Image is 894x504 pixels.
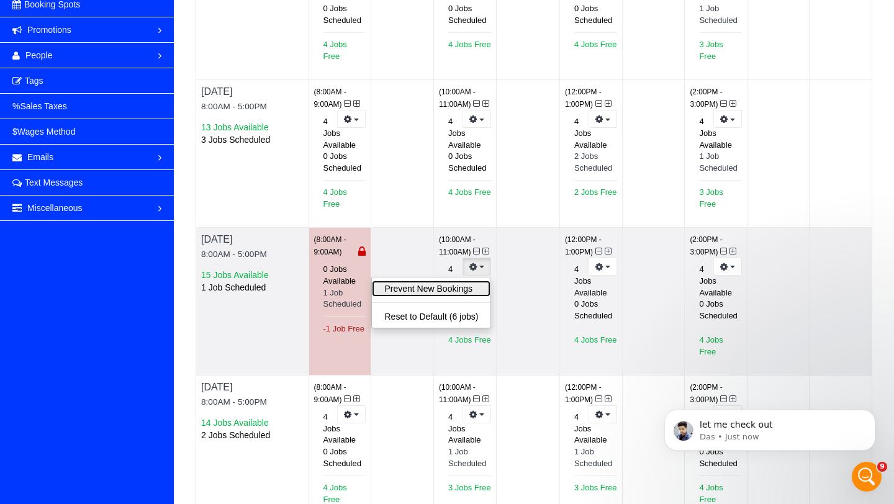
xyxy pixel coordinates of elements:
[699,4,737,25] a: 1 Job Scheduled
[565,235,602,256] small: (12:00PM - 1:00PM)
[574,4,612,25] span: 0 Jobs Scheduled
[314,235,346,256] small: (8:00AM - 9:00AM)
[25,50,53,60] span: People
[323,324,364,333] span: -1 Job Free
[448,264,481,297] span: 4 Jobs Available
[323,40,347,61] span: 4 Jobs Free
[323,264,356,286] span: 0 Jobs Available
[59,407,69,416] button: Upload attachment
[10,362,238,416] div: Das says…
[10,47,238,76] div: Noe says…
[323,117,356,149] span: 4 Jobs Available
[8,5,32,29] button: go back
[213,402,233,421] button: Send a message…
[124,75,238,102] div: 8/18 [PERSON_NAME]
[852,462,882,492] iframe: Intercom live chat
[699,264,732,297] span: 4 Jobs Available
[574,117,607,149] span: 4 Jobs Available
[10,305,238,334] div: Das says…
[439,88,476,109] small: (10:00AM - 11:00AM)
[10,277,238,305] div: Das says…
[39,407,49,416] button: Gif picker
[20,341,119,354] div: that's someone's elses
[201,102,267,111] a: 8:00AM - 5:00PM
[10,112,204,230] div: gotcha. but there is no booking with [PERSON_NAME] that day.
[10,305,46,333] div: LOL
[323,187,347,209] span: 4 Jobs Free
[699,299,737,320] span: 0 Jobs Scheduled
[323,412,356,444] span: 4 Jobs Available
[218,5,240,27] div: Close
[372,281,490,297] a: Prevent New Bookings
[646,384,894,470] iframe: Intercom notifications message
[60,16,85,28] p: Active
[448,412,481,444] span: 4 Jobs Available
[219,55,228,67] div: cc
[134,83,228,95] div: 8/18 [PERSON_NAME]
[448,40,491,49] span: 4 Jobs Free
[699,335,723,356] span: 4 Jobs Free
[439,235,476,256] small: (10:00AM - 11:00AM)
[699,117,732,149] span: 4 Jobs Available
[20,284,156,297] div: I am so sorry for the confusion.
[201,250,267,259] a: 8:00AM - 5:00PM
[25,178,83,187] span: Text Messages
[10,334,238,362] div: Das says…
[201,397,267,407] a: 8:00AM - 5:00PM
[877,462,887,472] span: 9
[201,382,232,392] a: [DATE]
[690,88,722,109] small: (2:00PM - 3:00PM)
[10,334,129,361] div: that's someone's elses
[448,483,491,492] span: 3 Jobs Free
[35,7,55,27] img: Profile image for Das
[20,369,93,382] div: let me check out
[20,120,194,144] div: gotcha. but there is no booking with [PERSON_NAME] that day.
[20,101,66,111] span: Sales Taxes
[201,86,232,97] a: [DATE]
[565,88,602,109] small: (12:00PM - 1:00PM)
[323,288,361,309] a: 1 Job Scheduled
[201,122,269,132] span: 13 Jobs Available
[574,447,612,468] a: 1 Job Scheduled
[574,151,612,173] a: 2 Jobs Scheduled
[27,152,53,162] span: Emails
[201,430,270,440] span: 2 Jobs Scheduled
[10,362,103,389] div: let me check outDas • Just now
[699,151,737,173] a: 1 Job Scheduled
[448,117,481,149] span: 4 Jobs Available
[19,407,29,416] button: Emoji picker
[574,483,617,492] span: 3 Jobs Free
[60,6,78,16] h1: Das
[25,76,43,86] span: Tags
[10,75,238,112] div: Noe says…
[574,40,617,49] span: 4 Jobs Free
[690,235,722,256] small: (2:00PM - 3:00PM)
[448,447,486,468] a: 1 Job Scheduled
[314,88,346,109] small: (8:00AM - 9:00AM)
[209,47,238,74] div: cc
[11,380,238,402] textarea: Message…
[448,187,491,197] span: 4 Jobs Free
[201,282,266,292] span: 1 Job Scheduled
[448,151,486,173] span: 0 Jobs Scheduled
[194,5,218,29] button: Home
[699,40,723,61] span: 3 Jobs Free
[201,135,270,145] span: 3 Jobs Scheduled
[323,447,361,468] span: 0 Jobs Scheduled
[17,127,76,137] span: Wages Method
[10,112,238,240] div: Das says…
[27,203,83,213] span: Miscellaneous
[574,187,617,197] span: 2 Jobs Free
[372,308,490,325] a: Reset to Default (6 jobs)
[574,412,607,444] span: 4 Jobs Available
[574,335,617,344] span: 4 Jobs Free
[20,313,36,325] div: LOL
[565,383,602,404] small: (12:00PM - 1:00PM)
[699,483,723,504] span: 4 Jobs Free
[10,240,238,277] div: Noe says…
[323,483,347,504] span: 4 Jobs Free
[323,4,361,25] span: 0 Jobs Scheduled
